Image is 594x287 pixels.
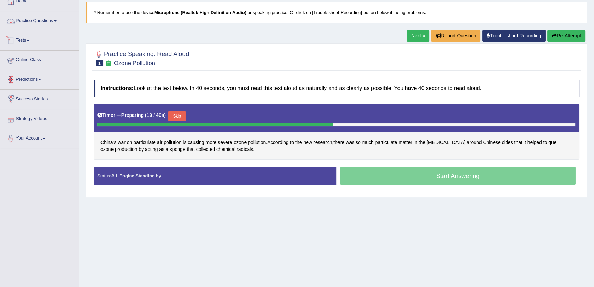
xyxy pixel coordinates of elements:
span: Click to see word definition [267,139,288,146]
span: Click to see word definition [467,139,482,146]
span: Click to see word definition [548,139,559,146]
span: Click to see word definition [414,139,417,146]
span: Click to see word definition [164,139,181,146]
div: Status: [94,167,336,185]
b: Preparing [121,112,144,118]
button: Re-Attempt [547,30,585,42]
b: ( [145,112,147,118]
b: Microphone (Realtek High Definition Audio) [154,10,246,15]
small: Exam occurring question [105,60,112,67]
span: Click to see word definition [375,139,397,146]
span: Click to see word definition [502,139,513,146]
a: Online Class [0,51,79,68]
span: Click to see word definition [248,139,266,146]
a: Troubleshoot Recording [482,30,546,42]
small: Ozone Pollution [114,60,155,66]
a: Your Account [0,129,79,146]
a: Next » [407,30,429,42]
span: Click to see word definition [234,139,247,146]
span: Click to see word definition [419,139,425,146]
span: Click to see word definition [170,146,186,153]
span: Click to see word definition [346,139,354,146]
span: Click to see word definition [483,139,500,146]
span: Click to see word definition [543,139,547,146]
span: Click to see word definition [118,139,126,146]
span: Click to see word definition [399,139,412,146]
span: Click to see word definition [183,139,186,146]
span: Click to see word definition [159,146,164,153]
span: Click to see word definition [157,139,163,146]
span: Click to see word definition [188,139,204,146]
span: Click to see word definition [218,139,232,146]
h4: Look at the text below. In 40 seconds, you must read this text aloud as naturally and as clearly ... [94,80,579,97]
span: Click to see word definition [514,139,522,146]
span: Click to see word definition [216,146,235,153]
a: Practice Questions [0,11,79,29]
strong: A.I. Engine Standing by... [111,173,164,178]
blockquote: * Remember to use the device for speaking practice. Or click on [Troubleshoot Recording] button b... [86,2,587,23]
span: Click to see word definition [127,139,132,146]
span: Click to see word definition [524,139,526,146]
span: Click to see word definition [427,139,465,146]
a: Predictions [0,70,79,87]
span: Click to see word definition [139,146,144,153]
span: Click to see word definition [356,139,361,146]
span: Click to see word definition [145,146,158,153]
b: 19 / 40s [147,112,164,118]
span: Click to see word definition [362,139,374,146]
span: Click to see word definition [313,139,332,146]
span: Click to see word definition [133,139,156,146]
span: Click to see word definition [100,146,114,153]
a: Success Stories [0,90,79,107]
span: Click to see word definition [187,146,194,153]
button: Skip [168,111,186,121]
span: Click to see word definition [115,146,137,153]
a: Strategy Videos [0,109,79,126]
span: Click to see word definition [290,139,294,146]
b: ) [164,112,166,118]
span: 1 [96,60,103,66]
span: Click to see word definition [100,139,116,146]
h2: Practice Speaking: Read Aloud [94,49,189,66]
span: Click to see word definition [205,139,216,146]
span: Click to see word definition [237,146,253,153]
button: Report Question [431,30,480,42]
span: Click to see word definition [166,146,168,153]
span: Click to see word definition [196,146,215,153]
span: Click to see word definition [295,139,302,146]
h5: Timer — [97,113,166,118]
span: Click to see word definition [303,139,312,146]
div: . , . [94,104,579,160]
span: Click to see word definition [333,139,344,146]
span: Click to see word definition [527,139,542,146]
b: Instructions: [100,85,134,91]
a: Tests [0,31,79,48]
